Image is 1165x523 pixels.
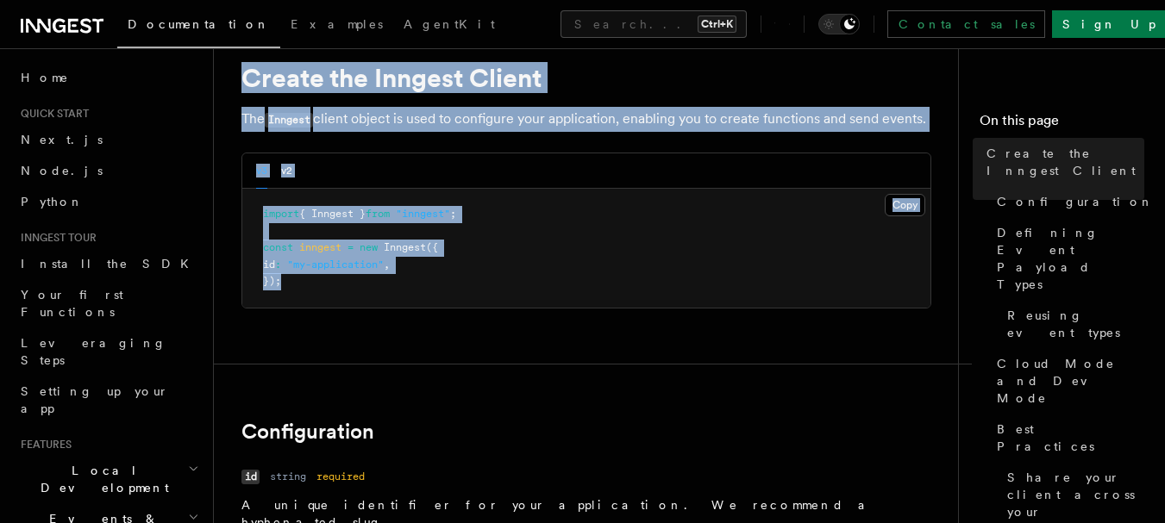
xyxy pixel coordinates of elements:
[14,327,203,376] a: Leveraging Steps
[980,110,1144,138] h4: On this page
[698,16,736,33] kbd: Ctrl+K
[14,107,89,121] span: Quick start
[265,113,313,128] code: Inngest
[384,258,390,271] span: ,
[275,258,281,271] span: :
[316,470,365,483] dd: required
[990,414,1144,462] a: Best Practices
[450,208,456,220] span: ;
[885,194,925,216] button: Copy
[21,164,103,177] span: Node.js
[21,69,69,86] span: Home
[299,241,341,253] span: inngest
[263,241,293,253] span: const
[14,438,72,451] span: Features
[986,145,1144,179] span: Create the Inngest Client
[291,17,383,31] span: Examples
[280,5,393,47] a: Examples
[366,208,390,220] span: from
[14,462,188,496] span: Local Development
[241,470,260,484] code: id
[360,241,378,253] span: new
[241,420,374,444] a: Configuration
[14,455,203,503] button: Local Development
[818,14,860,34] button: Toggle dark mode
[14,62,203,93] a: Home
[14,186,203,217] a: Python
[384,241,426,253] span: Inngest
[263,258,275,271] span: id
[393,5,505,47] a: AgentKit
[14,248,203,279] a: Install the SDK
[263,275,281,287] span: });
[299,208,366,220] span: { Inngest }
[426,241,438,253] span: ({
[997,420,1144,455] span: Best Practices
[980,138,1144,186] a: Create the Inngest Client
[21,257,199,271] span: Install the SDK
[990,186,1144,217] a: Configuration
[1000,300,1144,348] a: Reusing event types
[256,153,267,189] button: v3
[990,217,1144,300] a: Defining Event Payload Types
[14,155,203,186] a: Node.js
[348,241,354,253] span: =
[21,336,166,367] span: Leveraging Steps
[14,124,203,155] a: Next.js
[14,376,203,424] a: Setting up your app
[270,470,306,483] dd: string
[887,10,1045,38] a: Contact sales
[21,288,123,319] span: Your first Functions
[14,231,97,245] span: Inngest tour
[404,17,495,31] span: AgentKit
[990,348,1144,414] a: Cloud Mode and Dev Mode
[21,133,103,146] span: Next.js
[561,10,747,38] button: Search...Ctrl+K
[263,208,299,220] span: import
[21,384,169,415] span: Setting up your app
[117,5,280,48] a: Documentation
[287,258,384,271] span: "my-application"
[396,208,450,220] span: "inngest"
[281,153,292,189] button: v2
[997,355,1144,407] span: Cloud Mode and Dev Mode
[997,224,1144,293] span: Defining Event Payload Types
[21,195,84,209] span: Python
[997,193,1154,210] span: Configuration
[128,17,270,31] span: Documentation
[1007,307,1144,341] span: Reusing event types
[14,279,203,327] a: Your first Functions
[241,107,931,132] p: The client object is used to configure your application, enabling you to create functions and sen...
[241,62,931,93] h1: Create the Inngest Client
